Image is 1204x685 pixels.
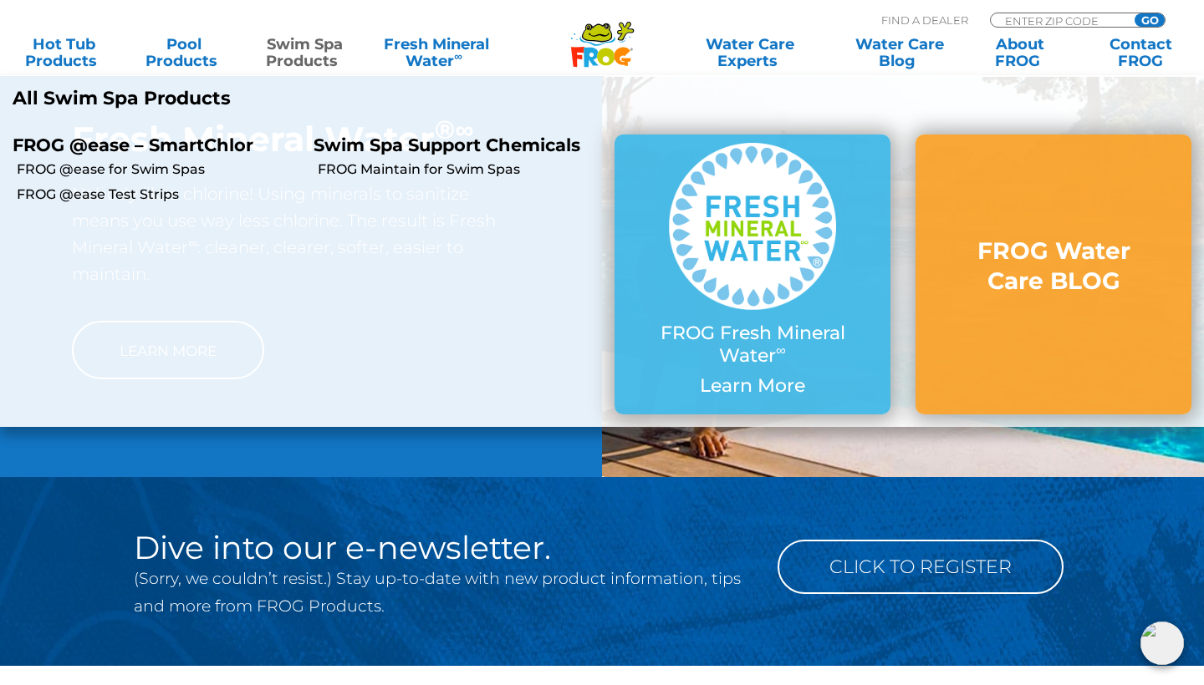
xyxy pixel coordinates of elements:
input: Zip Code Form [1003,13,1116,28]
p: Find A Dealer [881,13,968,28]
a: PoolProducts [137,36,231,69]
sup: ∞ [454,49,462,63]
input: GO [1135,13,1165,27]
a: AboutFROG [973,36,1067,69]
sup: ∞ [776,342,786,358]
h3: FROG Water Care BLOG [949,236,1158,297]
p: FROG @ease – SmartChlor [13,134,288,155]
a: FROG @ease for Swim Spas [17,160,301,179]
a: FROG Maintain for Swim Spas [318,160,602,179]
h2: Dive into our e-newsletter. [134,531,752,565]
a: Hot TubProducts [17,36,110,69]
p: (Sorry, we couldn’t resist.) Stay up-to-date with new product information, tips and more from FRO... [134,565,752,620]
a: FROG @ease Test Strips [17,185,301,204]
p: Learn More [648,375,857,397]
a: FROG Water Care BLOG [949,236,1158,313]
a: All Swim Spa Products [13,88,589,109]
p: Swim Spa Support Chemicals [314,134,589,155]
img: openIcon [1140,622,1184,665]
a: FROG Fresh Mineral Water∞ Learn More [648,143,857,405]
a: ContactFROG [1094,36,1187,69]
a: Click to Register [778,540,1064,594]
a: Fresh MineralWater∞ [378,36,495,69]
a: Water CareBlog [853,36,946,69]
a: Swim SpaProducts [258,36,351,69]
p: FROG Fresh Mineral Water [648,322,857,367]
a: Water CareExperts [674,36,826,69]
